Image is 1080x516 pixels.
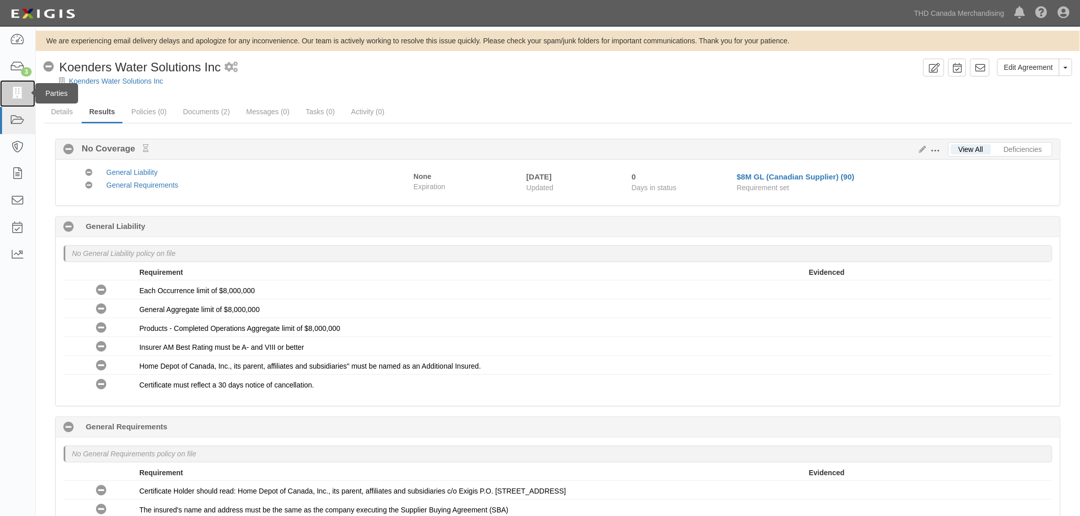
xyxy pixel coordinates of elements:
a: $8M GL (Canadian Supplier) (90) [737,172,855,181]
span: Certificate Holder should read: Home Depot of Canada, Inc., its parent, affiliates and subsidiari... [139,487,566,495]
a: Documents (2) [176,101,238,122]
i: No Coverage [43,62,54,72]
a: Results [82,101,123,123]
a: Tasks (0) [298,101,342,122]
i: No Coverage 0 days (since 08/15/2025) [63,222,74,233]
strong: Requirement [139,268,183,276]
i: No Coverage [96,323,107,333]
div: Parties [35,83,78,104]
div: We are experiencing email delivery delays and apologize for any inconvenience. Our team is active... [36,36,1080,46]
i: No Coverage [96,360,107,371]
i: No Coverage [85,169,92,176]
i: No Coverage [96,379,107,390]
p: No General Liability policy on file [72,248,176,259]
div: Since 08/15/2025 [632,171,729,182]
i: No Coverage [96,304,107,315]
i: No Coverage [63,144,74,155]
a: General Liability [106,168,157,176]
strong: None [413,172,431,180]
strong: Requirement [139,469,183,477]
b: General Liability [86,221,145,231]
i: No Coverage [85,182,92,189]
a: Deficiencies [996,144,1050,154]
i: No Coverage 0 days (since 08/15/2025) [63,422,74,433]
span: Certificate must reflect a 30 days notice of cancellation. [139,381,314,389]
p: No General Requirements policy on file [72,449,197,459]
i: No Coverage [96,342,107,352]
i: Help Center - Complianz [1036,7,1048,19]
span: Days in status [632,184,677,192]
a: Details [43,101,81,122]
span: Home Depot of Canada, Inc., its parent, affiliates and subsidiaries" must be named as an Addition... [139,362,481,370]
span: Insurer AM Best Rating must be A- and VIII or better [139,343,304,351]
i: No Coverage [96,485,107,496]
a: General Requirements [106,181,178,189]
a: THD Canada Merchandising [909,3,1010,23]
img: logo-5460c22ac91f19d4615b14bd174203de0afe785f0fc80cf4dbbc73dc1793850b.png [8,5,78,23]
i: No Coverage [96,504,107,515]
span: Expiration [413,182,519,192]
a: Policies (0) [124,101,174,122]
span: Koenders Water Solutions Inc [59,60,221,74]
strong: Evidenced [809,268,845,276]
b: General Requirements [86,421,167,432]
span: Products - Completed Operations Aggregate limit of $8,000,000 [139,324,340,332]
div: Koenders Water Solutions Inc [43,59,221,76]
b: No Coverage [74,143,149,155]
a: Messages (0) [238,101,297,122]
a: View All [951,144,991,154]
div: [DATE] [526,171,616,182]
span: General Aggregate limit of $8,000,000 [139,305,260,314]
i: No Coverage [96,285,107,296]
strong: Evidenced [809,469,845,477]
div: 3 [21,67,32,76]
span: The insured's name and address must be the same as the company executing the Supplier Buying Agre... [139,506,508,514]
a: Edit Results [915,145,926,153]
i: 1 scheduled workflow [225,62,238,73]
span: Each Occurrence limit of $8,000,000 [139,287,255,295]
a: Koenders Water Solutions Inc [69,77,163,85]
a: Activity (0) [343,101,392,122]
span: Updated [526,184,553,192]
span: Requirement set [737,184,790,192]
small: Pending Review [143,144,149,152]
a: Edit Agreement [997,59,1060,76]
